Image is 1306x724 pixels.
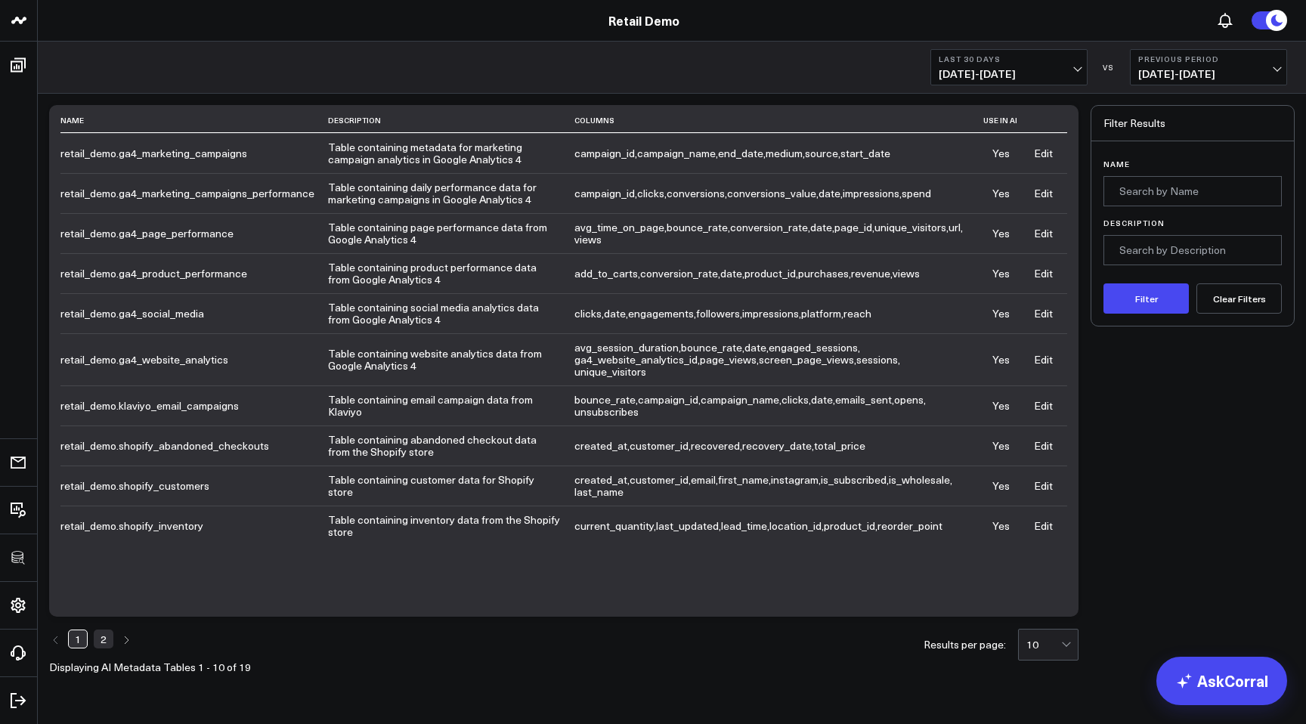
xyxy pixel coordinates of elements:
[840,146,890,160] span: start_date
[1034,186,1053,200] a: Edit
[328,425,574,466] td: Table containing abandoned checkout data from the Shopify store
[718,146,763,160] span: end_date
[769,340,858,354] span: engaged_sessions
[574,306,604,320] span: ,
[810,220,834,234] span: ,
[781,392,809,407] span: clicks
[730,220,808,234] span: conversion_rate
[328,466,574,506] td: Table containing customer data for Shopify store
[983,108,1019,133] th: Use in AI
[574,484,624,499] span: last_name
[835,392,892,407] span: emails_sent
[781,392,811,407] span: ,
[60,333,328,385] td: retail_demo.ga4_website_analytics
[811,392,835,407] span: ,
[574,392,636,407] span: bounce_rate
[49,629,251,650] ul: Pagination
[771,472,819,487] span: instagram
[759,352,856,367] span: ,
[574,340,681,354] span: ,
[574,518,654,533] span: current_quantity
[939,54,1079,63] b: Last 30 Days
[637,146,716,160] span: campaign_name
[328,253,574,293] td: Table containing product performance data from Google Analytics 4
[1095,63,1122,72] div: VS
[630,438,691,453] span: ,
[718,146,766,160] span: ,
[769,518,824,533] span: ,
[874,220,946,234] span: unique_visitors
[742,306,799,320] span: impressions
[819,186,840,200] span: date
[983,466,1019,506] td: Yes
[730,220,810,234] span: ,
[819,186,843,200] span: ,
[1034,226,1053,240] a: Edit
[766,146,805,160] span: ,
[851,266,890,280] span: revenue
[810,220,832,234] span: date
[574,266,638,280] span: add_to_carts
[630,438,689,453] span: customer_id
[328,506,574,546] td: Table containing inventory data from the Shopify store
[1156,657,1287,705] a: AskCorral
[574,108,983,133] th: Columns
[574,352,698,367] span: ga4_website_analytics_id
[1034,266,1053,280] a: Edit
[574,472,627,487] span: created_at
[638,392,698,407] span: campaign_id
[1103,283,1189,314] button: Filter
[638,392,701,407] span: ,
[889,472,952,487] span: ,
[628,306,696,320] span: ,
[49,630,62,648] a: Previous page
[328,173,574,213] td: Table containing daily performance data for marketing campaigns in Google Analytics 4
[893,266,920,280] span: views
[1138,54,1279,63] b: Previous Period
[574,186,635,200] span: campaign_id
[1034,146,1053,160] a: Edit
[843,186,899,200] span: impressions
[49,662,251,673] div: Displaying AI Metadata Tables 1 - 10 of 19
[949,220,963,234] span: ,
[805,146,838,160] span: source
[1103,218,1282,227] label: Description
[924,639,1006,650] div: Results per page:
[930,49,1088,85] button: Last 30 Days[DATE]-[DATE]
[328,108,574,133] th: Description
[630,472,689,487] span: customer_id
[60,253,328,293] td: retail_demo.ga4_product_performance
[814,438,865,453] span: total_price
[667,220,728,234] span: bounce_rate
[983,253,1019,293] td: Yes
[843,306,871,320] span: reach
[983,506,1019,546] td: Yes
[856,352,898,367] span: sessions
[328,385,574,425] td: Table containing email campaign data from Klaviyo
[821,472,887,487] span: is_subscribed
[574,392,638,407] span: ,
[68,630,88,648] a: Page 1 is your current page
[60,385,328,425] td: retail_demo.klaviyo_email_campaigns
[1196,283,1282,314] button: Clear Filters
[1138,68,1279,80] span: [DATE] - [DATE]
[604,306,626,320] span: date
[983,385,1019,425] td: Yes
[630,472,691,487] span: ,
[574,472,630,487] span: ,
[574,146,635,160] span: campaign_id
[656,518,721,533] span: ,
[574,438,630,453] span: ,
[720,266,742,280] span: date
[769,340,860,354] span: ,
[637,186,667,200] span: ,
[691,472,716,487] span: email
[60,425,328,466] td: retail_demo.shopify_abandoned_checkouts
[843,186,902,200] span: ,
[983,213,1019,253] td: Yes
[696,306,742,320] span: ,
[718,472,769,487] span: first_name
[835,392,894,407] span: ,
[628,306,694,320] span: engagements
[834,220,872,234] span: page_id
